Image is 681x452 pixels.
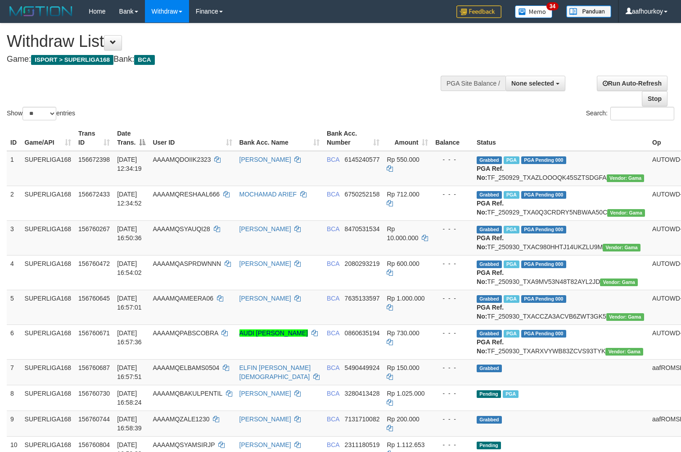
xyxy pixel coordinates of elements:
[504,156,519,164] span: Marked by aafsoycanthlai
[78,260,110,267] span: 156760472
[387,156,419,163] span: Rp 550.000
[7,55,445,64] h4: Game: Bank:
[149,125,235,151] th: User ID: activate to sort column ascending
[345,390,380,397] span: Copy 3280413428 to clipboard
[473,151,649,186] td: TF_250929_TXAZLOOOQK45SZTSDGFA
[23,107,56,120] select: Showentries
[327,415,339,423] span: BCA
[327,191,339,198] span: BCA
[153,364,219,371] span: AAAAMQELBAMS0504
[153,260,221,267] span: AAAAMQASPRDWNNN
[134,55,154,65] span: BCA
[7,411,21,436] td: 9
[7,359,21,385] td: 7
[117,191,142,207] span: [DATE] 12:34:52
[477,269,504,285] b: PGA Ref. No:
[521,295,566,303] span: PGA Pending
[586,107,674,120] label: Search:
[323,125,383,151] th: Bank Acc. Number: activate to sort column ascending
[21,255,75,290] td: SUPERLIGA168
[21,290,75,324] td: SUPERLIGA168
[477,234,504,251] b: PGA Ref. No:
[600,279,638,286] span: Vendor URL: https://trx31.1velocity.biz
[521,226,566,233] span: PGA Pending
[477,442,501,449] span: Pending
[345,415,380,423] span: Copy 7131710082 to clipboard
[78,329,110,337] span: 156760671
[441,76,505,91] div: PGA Site Balance /
[477,226,502,233] span: Grabbed
[327,329,339,337] span: BCA
[504,295,519,303] span: Marked by aafsoycanthlai
[117,364,142,380] span: [DATE] 16:57:51
[504,330,519,338] span: Marked by aafsoycanthlai
[236,125,323,151] th: Bank Acc. Name: activate to sort column ascending
[21,385,75,411] td: SUPERLIGA168
[432,125,473,151] th: Balance
[21,220,75,255] td: SUPERLIGA168
[521,260,566,268] span: PGA Pending
[153,329,218,337] span: AAAAMQPABSCOBRA
[566,5,611,18] img: panduan.png
[521,191,566,199] span: PGA Pending
[21,359,75,385] td: SUPERLIGA168
[327,390,339,397] span: BCA
[75,125,113,151] th: Trans ID: activate to sort column ascending
[521,156,566,164] span: PGA Pending
[153,191,220,198] span: AAAAMQRESHAAL666
[345,191,380,198] span: Copy 6750252158 to clipboard
[435,190,469,199] div: - - -
[435,363,469,372] div: - - -
[477,304,504,320] b: PGA Ref. No:
[7,32,445,50] h1: Withdraw List
[239,390,291,397] a: [PERSON_NAME]
[477,330,502,338] span: Grabbed
[117,295,142,311] span: [DATE] 16:57:01
[435,224,469,233] div: - - -
[78,364,110,371] span: 156760687
[607,209,645,217] span: Vendor URL: https://trx31.1velocity.biz
[7,255,21,290] td: 4
[345,364,380,371] span: Copy 5490449924 to clipboard
[7,5,75,18] img: MOTION_logo.png
[345,156,380,163] span: Copy 6145240577 to clipboard
[7,385,21,411] td: 8
[345,441,380,448] span: Copy 2311180519 to clipboard
[477,390,501,398] span: Pending
[117,225,142,242] span: [DATE] 16:50:36
[153,390,222,397] span: AAAAMQBAKULPENTIL
[7,290,21,324] td: 5
[387,329,419,337] span: Rp 730.000
[327,295,339,302] span: BCA
[387,390,424,397] span: Rp 1.025.000
[435,155,469,164] div: - - -
[477,191,502,199] span: Grabbed
[7,125,21,151] th: ID
[327,260,339,267] span: BCA
[7,107,75,120] label: Show entries
[505,76,565,91] button: None selected
[78,390,110,397] span: 156760730
[473,290,649,324] td: TF_250930_TXACCZA3ACVB6ZWT3GK5
[7,220,21,255] td: 3
[345,295,380,302] span: Copy 7635133597 to clipboard
[477,260,502,268] span: Grabbed
[387,191,419,198] span: Rp 712.000
[327,441,339,448] span: BCA
[435,440,469,449] div: - - -
[153,415,209,423] span: AAAAMQZALE1230
[473,186,649,220] td: TF_250929_TXA0Q3CRDRY5NBWAA50C
[503,390,519,398] span: Marked by aafsoycanthlai
[7,186,21,220] td: 2
[7,324,21,359] td: 6
[473,125,649,151] th: Status
[327,156,339,163] span: BCA
[345,260,380,267] span: Copy 2080293219 to clipboard
[435,415,469,424] div: - - -
[117,415,142,432] span: [DATE] 16:58:39
[435,259,469,268] div: - - -
[473,220,649,255] td: TF_250930_TXAC980HHTJ14UKZLU9M
[603,244,640,251] span: Vendor URL: https://trx31.1velocity.biz
[435,389,469,398] div: - - -
[21,324,75,359] td: SUPERLIGA168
